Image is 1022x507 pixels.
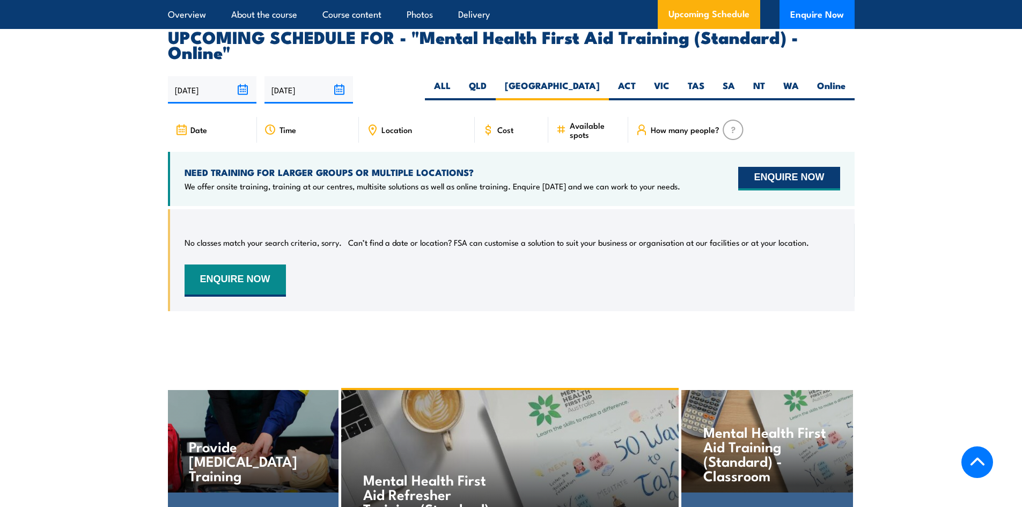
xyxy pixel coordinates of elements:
[185,181,680,192] p: We offer onsite training, training at our centres, multisite solutions as well as online training...
[570,121,621,139] span: Available spots
[703,424,830,482] h4: Mental Health First Aid Training (Standard) - Classroom
[609,79,645,100] label: ACT
[679,79,714,100] label: TAS
[280,125,296,134] span: Time
[168,76,256,104] input: From date
[185,237,342,248] p: No classes match your search criteria, sorry.
[264,76,353,104] input: To date
[348,237,809,248] p: Can’t find a date or location? FSA can customise a solution to suit your business or organisation...
[497,125,513,134] span: Cost
[168,29,855,59] h2: UPCOMING SCHEDULE FOR - "Mental Health First Aid Training (Standard) - Online"
[185,166,680,178] h4: NEED TRAINING FOR LARGER GROUPS OR MULTIPLE LOCATIONS?
[189,439,316,482] h4: Provide [MEDICAL_DATA] Training
[496,79,609,100] label: [GEOGRAPHIC_DATA]
[738,167,840,190] button: ENQUIRE NOW
[744,79,774,100] label: NT
[645,79,679,100] label: VIC
[425,79,460,100] label: ALL
[714,79,744,100] label: SA
[185,264,286,297] button: ENQUIRE NOW
[460,79,496,100] label: QLD
[381,125,412,134] span: Location
[774,79,808,100] label: WA
[190,125,207,134] span: Date
[651,125,719,134] span: How many people?
[808,79,855,100] label: Online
